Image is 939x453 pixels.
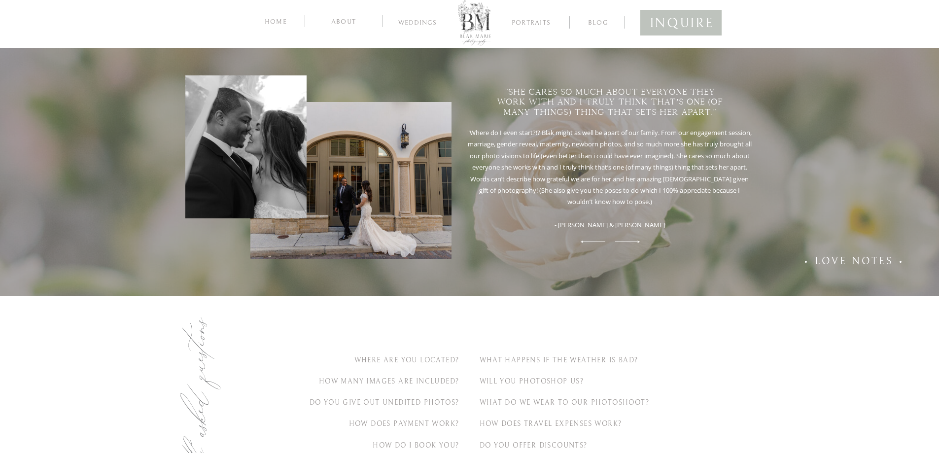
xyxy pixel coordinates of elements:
[466,127,753,250] p: "Where do I even start?!? Blak might as well be apart of our family. From our engagement session,...
[493,87,727,121] h2: "she cares so much about everyone they work with and I truly think that’s one (of many things) th...
[263,354,459,365] a: Where Are You Located?
[480,354,676,365] a: What happens if the weather is bad?
[480,440,676,450] a: Do you offer discounts?
[769,253,939,265] h2: • LOVE NOTES •
[263,16,289,26] a: home
[480,418,676,428] a: How does travel expenses work?
[480,397,676,407] a: What do we wear to our photoshoot?
[263,397,459,407] a: Do You Give Out Unedited Photos?
[320,16,367,26] a: about
[263,418,459,428] a: How Does Payment Work?
[508,19,555,28] a: Portraits
[391,19,444,29] a: Weddings
[480,376,676,386] a: Will you photoshop us?
[263,440,459,450] a: How do I book you?
[650,11,712,31] a: inquire
[579,17,618,27] a: blog
[263,376,459,386] a: How Many Images Are Included?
